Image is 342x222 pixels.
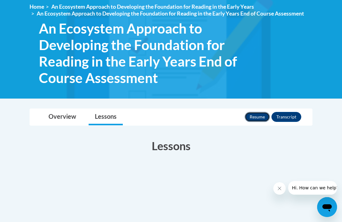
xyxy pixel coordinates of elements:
button: Resume [245,112,270,122]
iframe: Message from company [288,181,337,195]
a: Lessons [89,109,123,125]
iframe: Button to launch messaging window [317,197,337,217]
iframe: Close message [273,182,286,195]
h3: Lessons [30,138,312,154]
a: Home [30,3,44,10]
span: An Ecosystem Approach to Developing the Foundation for Reading in the Early Years End of Course A... [37,10,304,17]
span: An Ecosystem Approach to Developing the Foundation for Reading in the Early Years End of Course A... [39,20,249,86]
a: Overview [42,109,82,125]
span: Hi. How can we help? [4,4,50,9]
a: An Ecosystem Approach to Developing the Foundation for Reading in the Early Years [51,3,254,10]
button: Transcript [271,112,301,122]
